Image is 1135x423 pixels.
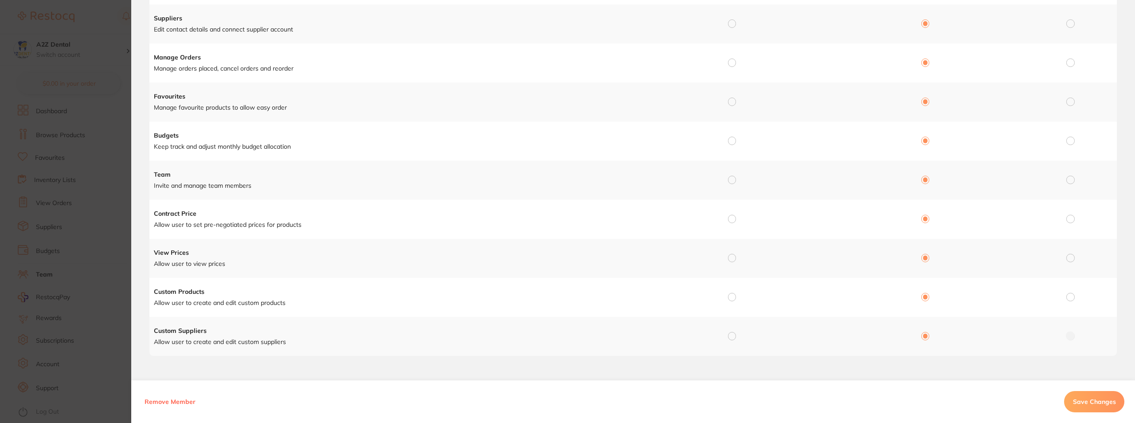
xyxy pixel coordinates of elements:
span: Save Changes [1073,398,1116,406]
p: Allow user to set pre-negotiated prices for products [154,221,633,229]
p: Keep track and adjust monthly budget allocation [154,142,633,151]
h4: Suppliers [154,14,633,23]
h4: Contract Price [154,210,633,218]
p: Allow user to create and edit custom products [154,299,633,308]
p: Manage favourite products to allow easy order [154,103,633,112]
h4: Team [154,170,633,179]
h4: Custom Products [154,288,633,296]
span: Remove Member [145,398,196,406]
h4: View Prices [154,249,633,257]
p: Manage orders placed, cancel orders and reorder [154,64,633,73]
h4: Custom Suppliers [154,327,633,336]
p: Invite and manage team members [154,182,633,190]
p: Allow user to create and edit custom suppliers [154,338,633,347]
h4: Budgets [154,131,633,140]
h4: Manage Orders [154,53,633,62]
button: Remove Member [142,391,198,412]
h4: Favourites [154,92,633,101]
button: Save Changes [1064,391,1124,412]
p: Edit contact details and connect supplier account [154,25,633,34]
p: Allow user to view prices [154,260,633,269]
